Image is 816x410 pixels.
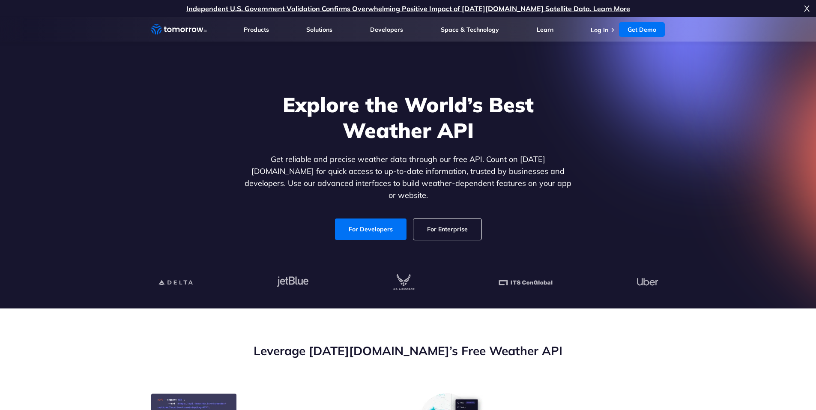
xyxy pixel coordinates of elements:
a: For Enterprise [413,218,481,240]
a: Independent U.S. Government Validation Confirms Overwhelming Positive Impact of [DATE][DOMAIN_NAM... [186,4,630,13]
a: Solutions [306,26,332,33]
p: Get reliable and precise weather data through our free API. Count on [DATE][DOMAIN_NAME] for quic... [243,153,574,201]
a: Home link [151,23,207,36]
h2: Leverage [DATE][DOMAIN_NAME]’s Free Weather API [151,343,665,359]
a: Space & Technology [441,26,499,33]
a: Get Demo [619,22,665,37]
h1: Explore the World’s Best Weather API [243,92,574,143]
a: For Developers [335,218,407,240]
a: Log In [591,26,608,34]
a: Products [244,26,269,33]
a: Learn [537,26,553,33]
a: Developers [370,26,403,33]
